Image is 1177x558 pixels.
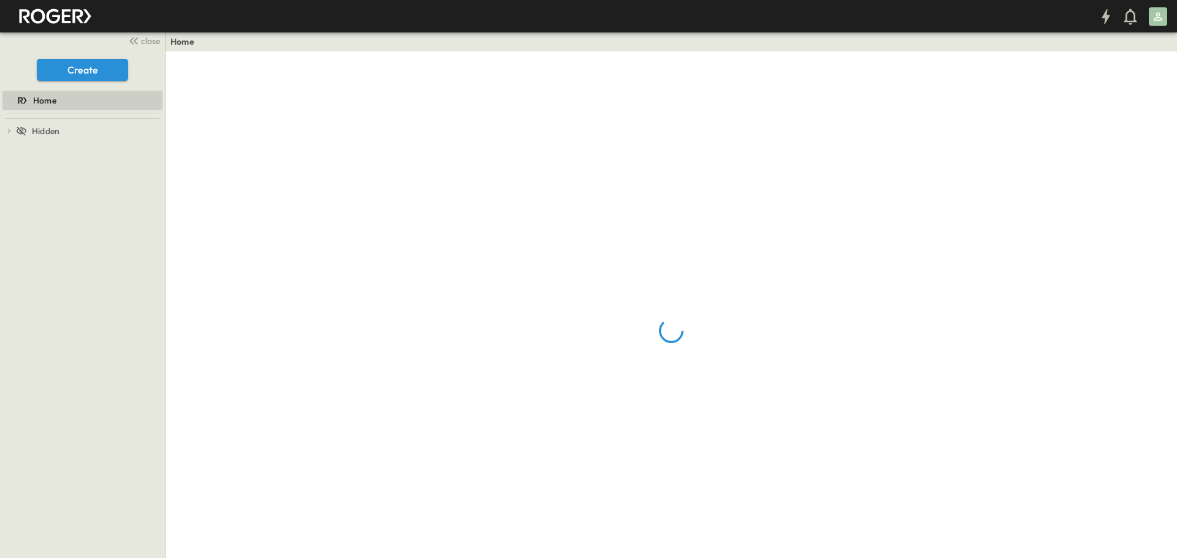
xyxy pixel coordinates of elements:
[141,35,160,47] span: close
[170,36,202,48] nav: breadcrumbs
[32,125,59,137] span: Hidden
[170,36,194,48] a: Home
[123,32,162,49] button: close
[2,92,160,109] a: Home
[37,59,128,81] button: Create
[33,94,56,107] span: Home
